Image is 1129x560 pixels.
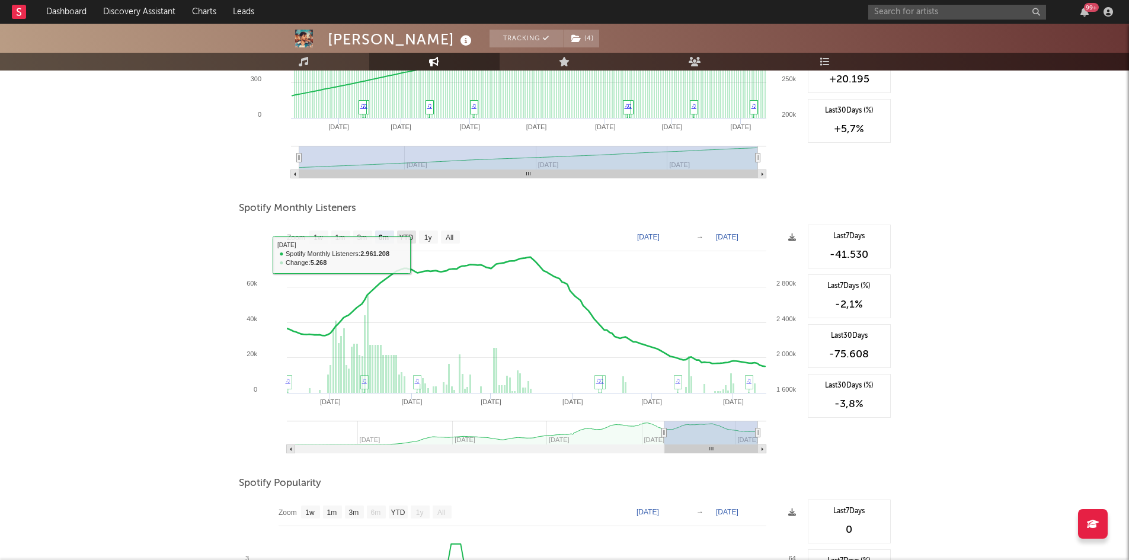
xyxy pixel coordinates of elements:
[1080,7,1089,17] button: 99+
[599,377,604,384] a: ♫
[696,233,703,241] text: →
[253,386,257,393] text: 0
[637,233,660,241] text: [DATE]
[814,380,884,391] div: Last 30 Days (%)
[391,508,405,517] text: YTD
[415,377,420,384] a: ♫
[814,506,884,517] div: Last 7 Days
[348,508,359,517] text: 3m
[391,123,411,130] text: [DATE]
[782,75,796,82] text: 250k
[378,233,388,242] text: 6m
[776,315,796,322] text: 2 400k
[279,508,297,517] text: Zoom
[716,233,738,241] text: [DATE]
[814,347,884,361] div: -75.608
[314,233,323,242] text: 1w
[564,30,599,47] button: (4)
[776,280,796,287] text: 2 800k
[564,30,600,47] span: ( 4 )
[427,102,432,109] a: ♫
[625,102,629,109] a: ♫
[239,201,356,216] span: Spotify Monthly Listeners
[782,111,796,118] text: 200k
[250,75,261,82] text: 300
[459,123,480,130] text: [DATE]
[247,350,257,357] text: 20k
[239,476,321,491] span: Spotify Popularity
[814,248,884,262] div: -41.530
[424,233,431,242] text: 1y
[1084,3,1099,12] div: 99 +
[814,281,884,292] div: Last 7 Days (%)
[776,350,796,357] text: 2 000k
[676,377,680,384] a: ♫
[363,102,367,109] a: ♫
[594,123,615,130] text: [DATE]
[399,233,413,242] text: YTD
[696,508,703,516] text: →
[868,5,1046,20] input: Search for artists
[247,315,257,322] text: 40k
[437,508,444,517] text: All
[327,508,337,517] text: 1m
[320,398,341,405] text: [DATE]
[661,123,682,130] text: [DATE]
[401,398,422,405] text: [DATE]
[814,105,884,116] div: Last 30 Days (%)
[328,123,349,130] text: [DATE]
[357,233,367,242] text: 3m
[814,297,884,312] div: -2,1 %
[247,280,257,287] text: 60k
[562,398,583,405] text: [DATE]
[328,30,475,49] div: [PERSON_NAME]
[730,123,751,130] text: [DATE]
[490,30,564,47] button: Tracking
[287,233,305,242] text: Zoom
[723,398,744,405] text: [DATE]
[415,508,423,517] text: 1y
[814,397,884,411] div: -3,8 %
[362,377,367,384] a: ♫
[257,111,261,118] text: 0
[286,377,290,384] a: ♫
[814,331,884,341] div: Last 30 Days
[596,377,601,384] a: ♫
[814,231,884,242] div: Last 7 Days
[481,398,501,405] text: [DATE]
[445,233,453,242] text: All
[305,508,315,517] text: 1w
[335,233,345,242] text: 1m
[737,436,758,443] text: [DATE]
[627,102,632,109] a: ♫
[370,508,380,517] text: 6m
[747,377,751,384] a: ♫
[641,398,662,405] text: [DATE]
[526,123,546,130] text: [DATE]
[472,102,476,109] a: ♫
[814,122,884,136] div: +5,7 %
[637,508,659,516] text: [DATE]
[716,508,738,516] text: [DATE]
[692,102,696,109] a: ♫
[776,386,796,393] text: 1 600k
[751,102,756,109] a: ♫
[814,72,884,87] div: +20.195
[814,523,884,537] div: 0
[360,102,365,109] a: ♫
